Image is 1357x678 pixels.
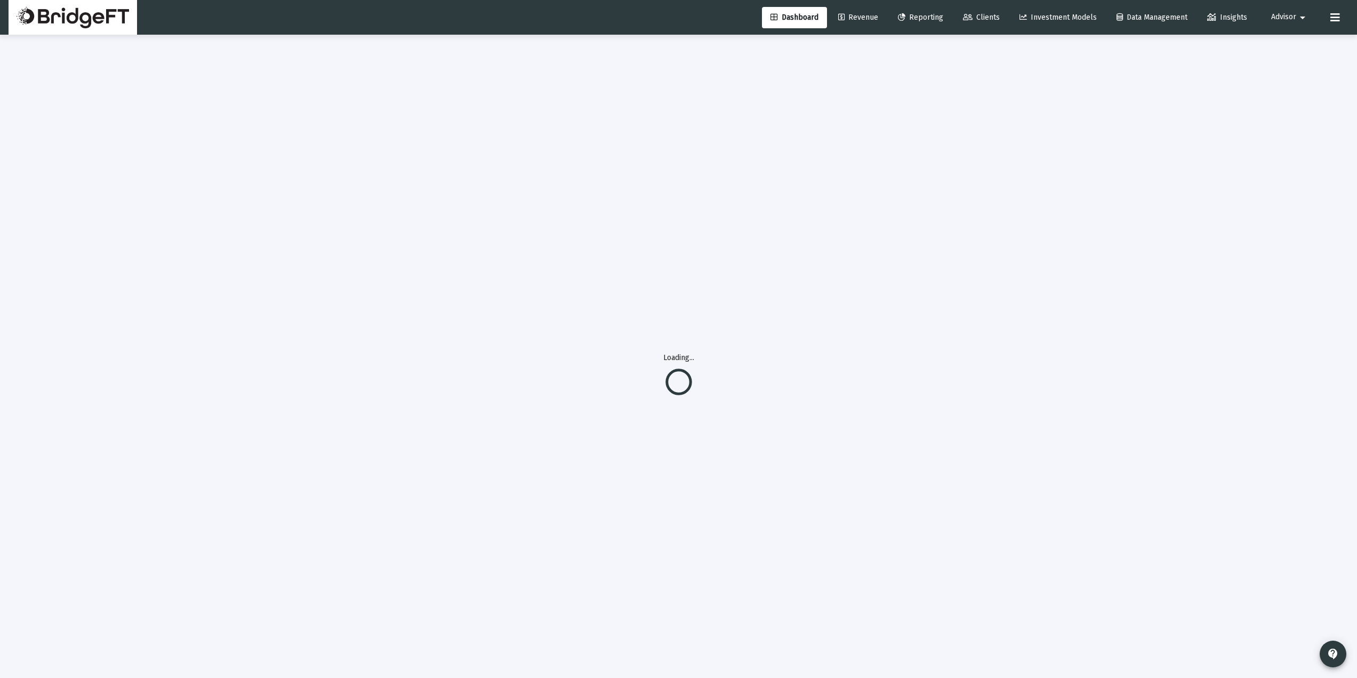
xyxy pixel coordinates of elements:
span: Insights [1207,13,1247,22]
button: Advisor [1258,6,1322,28]
a: Data Management [1108,7,1196,28]
span: Revenue [838,13,878,22]
a: Investment Models [1011,7,1105,28]
mat-icon: contact_support [1327,648,1339,660]
img: Dashboard [17,7,129,28]
a: Insights [1199,7,1256,28]
span: Data Management [1117,13,1187,22]
a: Clients [954,7,1008,28]
a: Reporting [889,7,952,28]
mat-icon: arrow_drop_down [1296,7,1309,28]
span: Reporting [898,13,943,22]
a: Dashboard [762,7,827,28]
span: Clients [963,13,1000,22]
a: Revenue [830,7,887,28]
span: Investment Models [1019,13,1097,22]
span: Advisor [1271,13,1296,22]
span: Dashboard [770,13,818,22]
